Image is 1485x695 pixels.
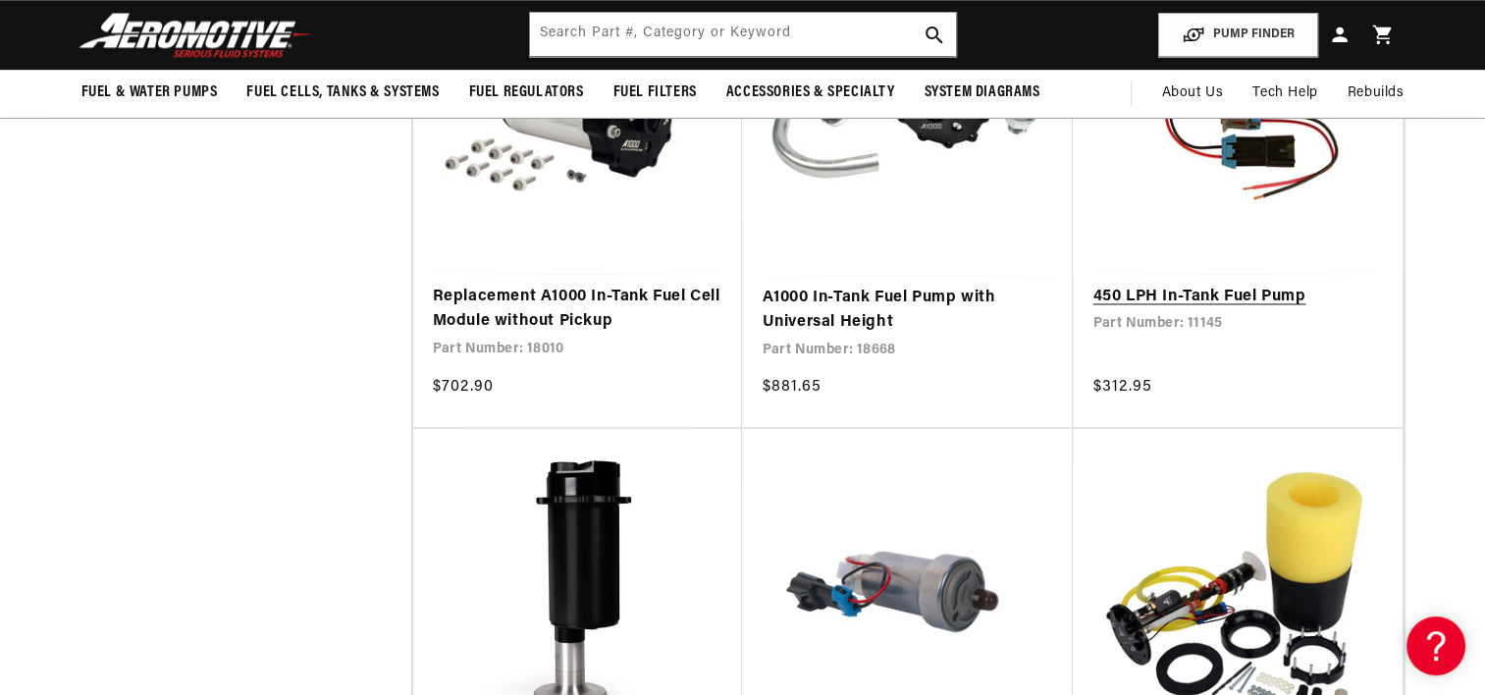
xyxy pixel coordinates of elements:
[1092,285,1383,310] a: 450 LPH In-Tank Fuel Pump
[454,70,599,116] summary: Fuel Regulators
[232,70,453,116] summary: Fuel Cells, Tanks & Systems
[81,82,218,103] span: Fuel & Water Pumps
[1333,70,1419,117] summary: Rebuilds
[433,285,723,335] a: Replacement A1000 In-Tank Fuel Cell Module without Pickup
[1146,70,1238,117] a: About Us
[726,82,895,103] span: Accessories & Specialty
[1252,82,1317,104] span: Tech Help
[530,13,956,56] input: Search by Part Number, Category or Keyword
[1161,85,1223,100] span: About Us
[613,82,697,103] span: Fuel Filters
[599,70,712,116] summary: Fuel Filters
[910,70,1055,116] summary: System Diagrams
[1348,82,1405,104] span: Rebuilds
[469,82,584,103] span: Fuel Regulators
[1158,13,1318,57] button: PUMP FINDER
[712,70,910,116] summary: Accessories & Specialty
[67,70,233,116] summary: Fuel & Water Pumps
[762,286,1053,336] a: A1000 In-Tank Fuel Pump with Universal Height
[913,13,956,56] button: search button
[1238,70,1332,117] summary: Tech Help
[925,82,1040,103] span: System Diagrams
[74,12,319,58] img: Aeromotive
[246,82,439,103] span: Fuel Cells, Tanks & Systems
